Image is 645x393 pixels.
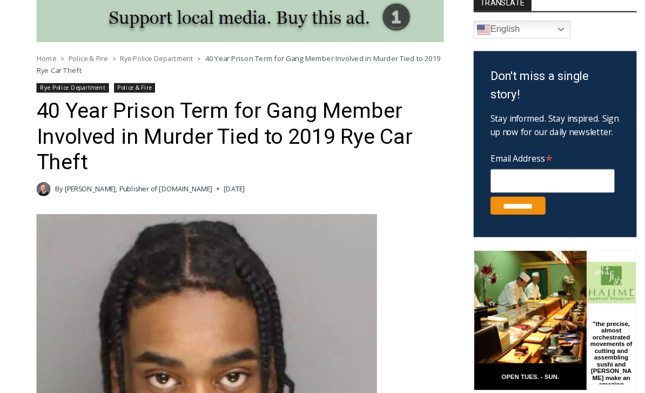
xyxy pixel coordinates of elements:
span: 40 Year Prison Term for Gang Member Involved in Murder Tied to 2019 Rye Car Theft [34,51,422,72]
a: Police & Fire [65,52,103,61]
h3: Don't miss a single story! [471,65,595,99]
a: Rye Police Department [115,52,184,61]
p: Stay informed. Stay inspired. Sign up now for our daily newsletter. [471,108,595,134]
time: [DATE] [214,177,234,187]
label: Email Address [471,142,590,161]
a: [PERSON_NAME], Publisher of [DOMAIN_NAME] [61,177,203,186]
img: en [458,22,471,35]
div: "the precise, almost orchestrated movements of cutting and assembling sushi and [PERSON_NAME] mak... [111,68,153,129]
h1: 40 Year Prison Term for Gang Member Involved in Murder Tied to 2019 Rye Car Theft [34,95,426,169]
span: Intern @ [DOMAIN_NAME] [283,108,501,132]
a: Intern @ [DOMAIN_NAME] [260,105,523,135]
a: Police & Fire [109,80,149,89]
a: Open Tues. - Sun. [PHONE_NUMBER] [1,109,109,135]
span: Open Tues. - Sun. [PHONE_NUMBER] [3,111,106,152]
span: > [189,53,192,61]
div: "[PERSON_NAME] and I covered the [DATE] Parade, which was a really eye opening experience as I ha... [273,1,510,105]
nav: Breadcrumbs [34,51,426,73]
span: > [57,53,61,61]
span: By [52,177,59,187]
a: English [454,20,548,37]
span: > [107,53,110,61]
a: Home [34,52,53,61]
a: Rye Police Department [34,80,104,89]
a: Author image [34,175,48,189]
